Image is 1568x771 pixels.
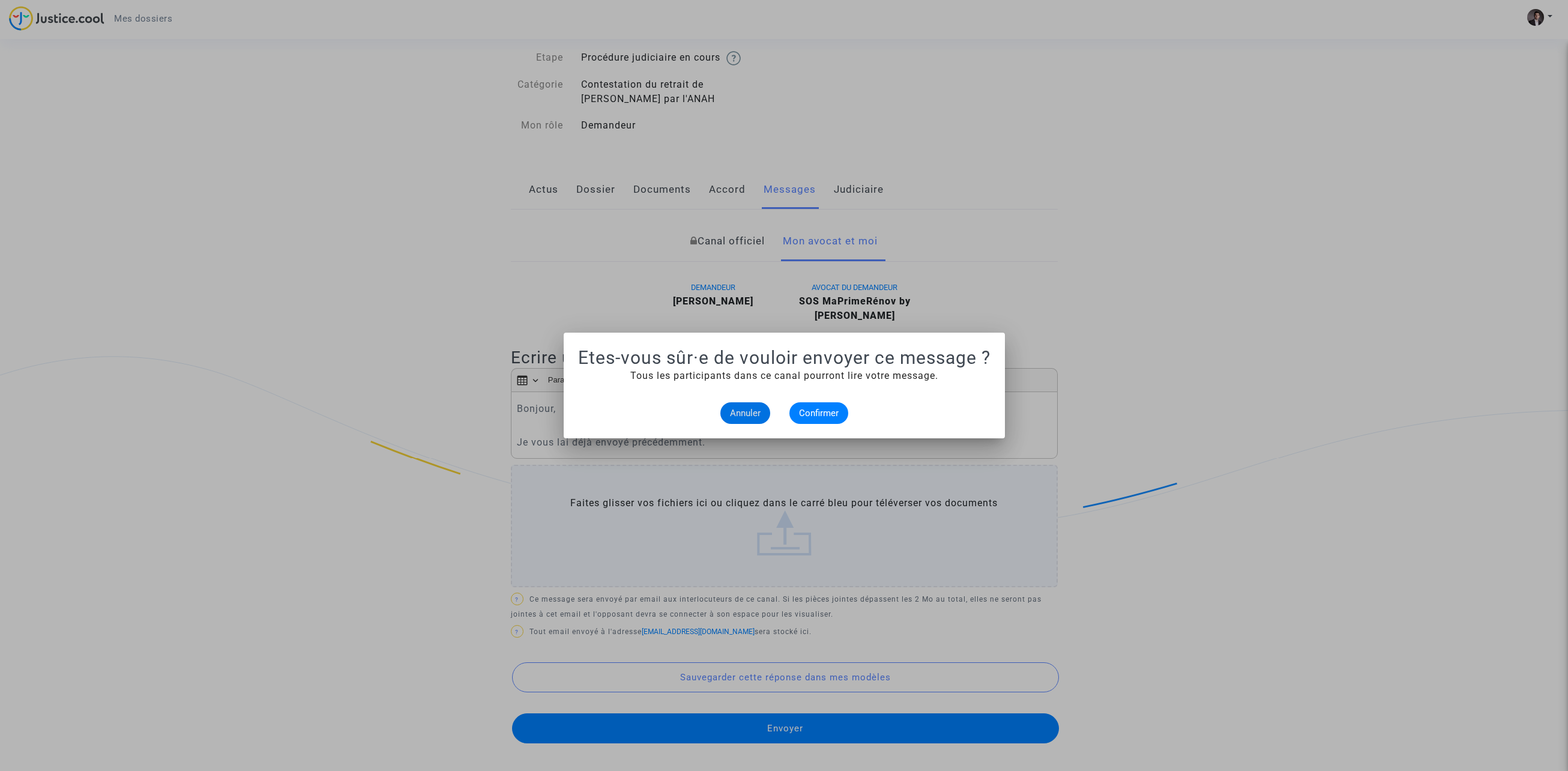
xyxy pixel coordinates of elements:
[730,408,761,419] span: Annuler
[720,402,770,424] button: Annuler
[799,408,839,419] span: Confirmer
[789,402,848,424] button: Confirmer
[630,370,938,381] span: Tous les participants dans ce canal pourront lire votre message.
[578,347,991,369] h1: Etes-vous sûr·e de vouloir envoyer ce message ?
